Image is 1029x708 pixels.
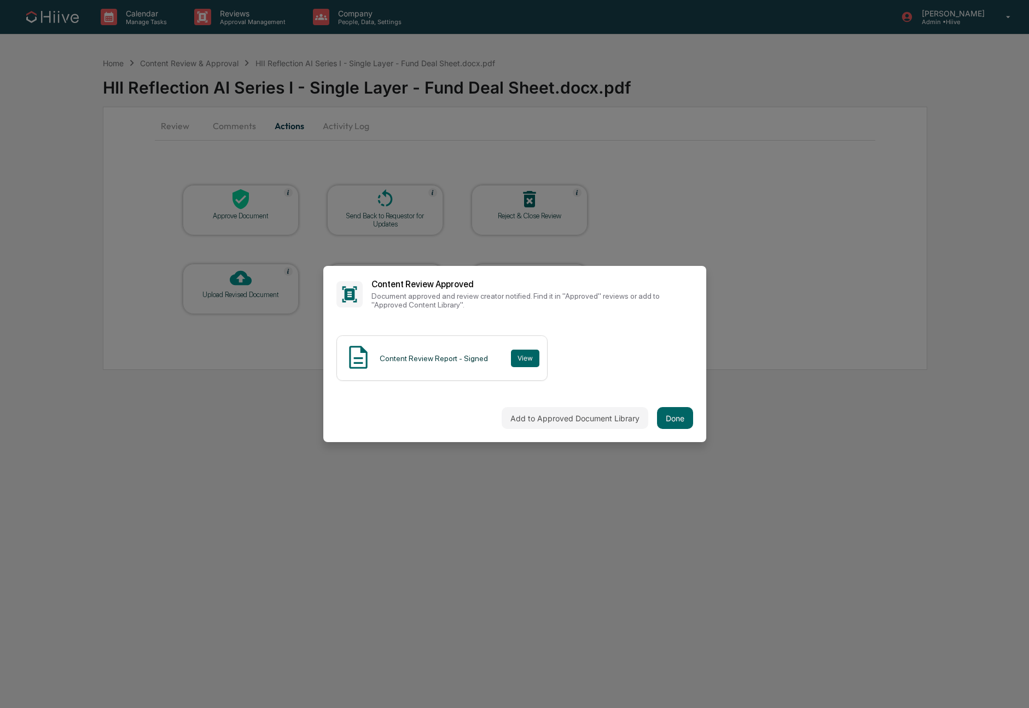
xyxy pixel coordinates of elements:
button: Done [657,407,693,429]
h2: Content Review Approved [371,279,693,289]
iframe: Open customer support [994,672,1024,701]
button: View [511,350,539,367]
p: Document approved and review creator notified. Find it in "Approved" reviews or add to "Approved ... [371,292,693,309]
button: Add to Approved Document Library [502,407,648,429]
img: Document Icon [345,344,372,371]
div: Content Review Report - Signed [380,354,488,363]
